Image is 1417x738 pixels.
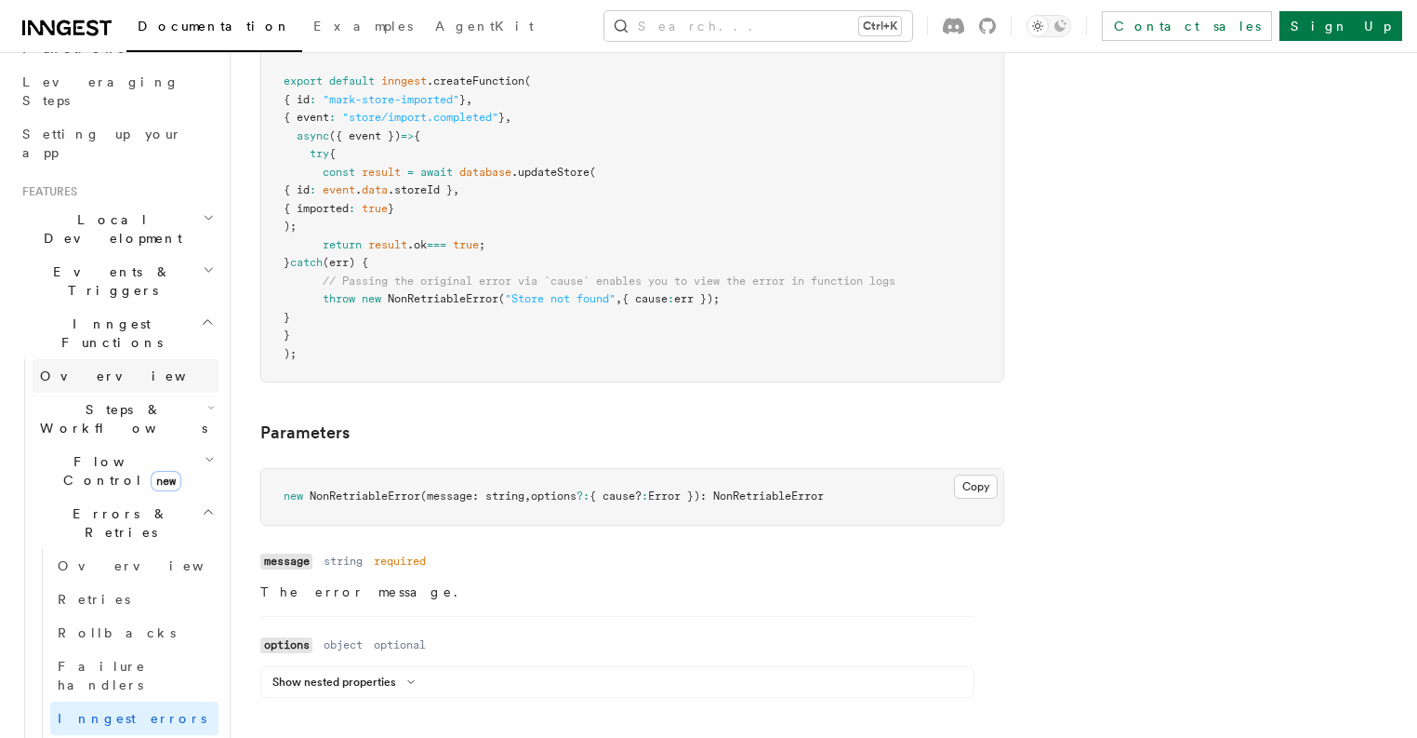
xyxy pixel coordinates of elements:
span: ( [498,292,505,305]
span: // Passing the original error via `cause` enables you to view the error in function logs [323,275,895,288]
span: { cause? [589,490,642,503]
button: Search...Ctrl+K [604,11,912,41]
span: "store/import.completed" [342,111,498,124]
span: { imported [284,202,349,215]
span: Features [15,184,77,199]
span: ; [479,238,485,251]
span: result [362,166,401,179]
span: export [284,74,323,87]
span: { cause [622,292,668,305]
span: .ok [407,238,427,251]
span: async [297,129,329,142]
dd: required [374,554,426,569]
span: Flow Control [33,452,205,490]
a: Rollbacks [50,616,219,650]
span: database [459,166,511,179]
span: "Store not found" [505,292,616,305]
span: NonRetriableError [310,490,420,503]
a: Leveraging Steps [15,65,219,117]
code: options [260,637,312,653]
span: Overview [58,558,249,573]
span: await [420,166,453,179]
span: ({ event }) [329,129,401,142]
p: The error message. [260,583,974,601]
span: } [284,311,290,324]
span: : [310,183,316,196]
span: event [323,183,355,196]
code: message [260,554,312,570]
span: return [323,238,362,251]
span: ); [284,347,297,360]
kbd: Ctrl+K [859,17,901,35]
span: { id [284,183,310,196]
a: Overview [33,359,219,393]
span: => [401,129,414,142]
span: Inngest errors [58,711,206,726]
button: Errors & Retries [33,497,219,549]
a: AgentKit [424,6,545,50]
span: { id [284,93,310,106]
span: : [642,490,648,503]
span: throw [323,292,355,305]
span: { [414,129,420,142]
span: , [505,111,511,124]
span: ( [589,166,596,179]
span: Setting up your app [22,127,182,160]
span: Local Development [15,210,203,248]
span: "mark-store-imported" [323,93,459,106]
span: new [362,292,381,305]
span: err }); [674,292,720,305]
span: } [498,111,505,124]
button: Inngest Functions [15,307,219,359]
span: { [329,147,336,160]
span: NonRetriableError [388,292,498,305]
button: Events & Triggers [15,255,219,307]
button: Steps & Workflows [33,393,219,445]
span: true [453,238,479,251]
span: ); [284,220,297,233]
span: result [368,238,407,251]
a: Retries [50,583,219,616]
span: ( [524,74,531,87]
a: Documentation [126,6,302,52]
span: Rollbacks [58,625,176,640]
span: Documentation [138,19,291,34]
span: } [284,256,290,269]
span: const [323,166,355,179]
button: Show nested properties [272,675,422,690]
a: Overview [50,549,219,583]
span: options [531,490,576,503]
span: Events & Triggers [15,262,203,300]
a: Setting up your app [15,117,219,169]
span: === [427,238,446,251]
span: catch [290,256,323,269]
span: , [453,183,459,196]
dd: optional [374,637,426,652]
span: Retries [58,592,130,607]
span: new [151,471,181,491]
span: ?: [576,490,589,503]
button: Flow Controlnew [33,445,219,497]
dd: string [324,554,363,569]
span: inngest [381,74,427,87]
span: .storeId } [388,183,453,196]
dd: object [324,637,363,652]
span: } [284,329,290,342]
span: try [310,147,329,160]
span: default [329,74,375,87]
button: Toggle dark mode [1026,15,1071,37]
a: Parameters [260,420,350,446]
a: Sign Up [1279,11,1402,41]
a: Inngest errors [50,702,219,735]
span: = [407,166,414,179]
a: Failure handlers [50,650,219,702]
span: : [349,202,355,215]
span: } [388,202,394,215]
span: Inngest Functions [15,315,201,352]
span: data [362,183,388,196]
span: { event [284,111,329,124]
span: , [524,490,531,503]
span: Failure handlers [58,659,146,692]
span: Leveraging Steps [22,74,179,108]
span: . [355,183,362,196]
